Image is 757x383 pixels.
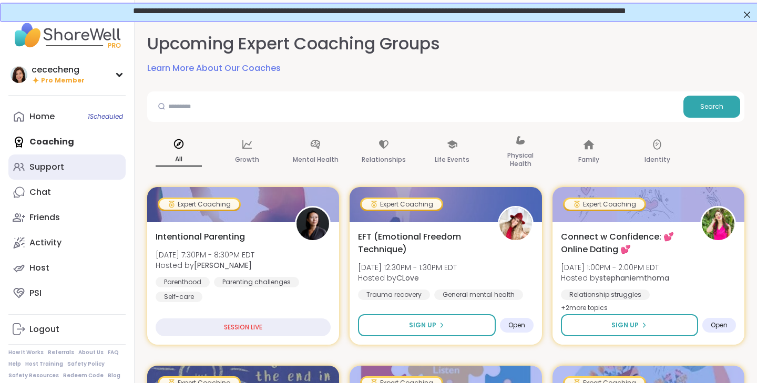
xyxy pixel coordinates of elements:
[108,349,119,356] a: FAQ
[8,372,59,379] a: Safety Resources
[358,314,495,336] button: Sign Up
[156,277,210,287] div: Parenthood
[156,260,254,271] span: Hosted by
[67,360,105,368] a: Safety Policy
[702,208,734,240] img: stephaniemthoma
[358,231,486,256] span: EFT (Emotional Freedom Technique)
[25,360,63,368] a: Host Training
[194,260,252,271] b: [PERSON_NAME]
[29,111,55,122] div: Home
[362,199,442,210] div: Expert Coaching
[156,292,202,302] div: Self-care
[561,314,698,336] button: Sign Up
[435,153,469,166] p: Life Events
[8,180,126,205] a: Chat
[29,287,42,299] div: PSI
[611,320,639,330] span: Sign Up
[599,273,669,283] b: stephaniemthoma
[8,17,126,54] img: ShareWell Nav Logo
[78,349,104,356] a: About Us
[8,230,126,255] a: Activity
[214,277,299,287] div: Parenting challenges
[711,321,728,329] span: Open
[156,231,245,243] span: Intentional Parenting
[434,289,523,300] div: General mental health
[396,273,419,283] b: CLove
[29,237,62,249] div: Activity
[561,273,669,283] span: Hosted by
[8,255,126,281] a: Host
[508,321,525,329] span: Open
[409,320,436,330] span: Sign Up
[358,289,430,300] div: Trauma recovery
[41,76,85,85] span: Pro Member
[63,372,104,379] a: Redeem Code
[561,262,669,273] span: [DATE] 1:00PM - 2:00PM EDT
[8,104,126,129] a: Home1Scheduled
[156,153,202,167] p: All
[29,324,59,335] div: Logout
[8,154,126,180] a: Support
[29,262,49,274] div: Host
[561,289,650,300] div: Relationship struggles
[32,64,85,76] div: cececheng
[8,317,126,342] a: Logout
[11,66,27,83] img: cececheng
[293,153,339,166] p: Mental Health
[8,281,126,306] a: PSI
[561,231,689,256] span: Connect w Confidence: 💕 Online Dating 💕
[48,349,74,356] a: Referrals
[156,250,254,260] span: [DATE] 7:30PM - 8:30PM EDT
[358,273,457,283] span: Hosted by
[362,153,406,166] p: Relationships
[108,372,120,379] a: Blog
[147,32,440,56] h2: Upcoming Expert Coaching Groups
[296,208,329,240] img: Natasha
[147,62,281,75] a: Learn More About Our Coaches
[358,262,457,273] span: [DATE] 12:30PM - 1:30PM EDT
[29,212,60,223] div: Friends
[235,153,259,166] p: Growth
[645,153,670,166] p: Identity
[565,199,645,210] div: Expert Coaching
[497,149,544,170] p: Physical Health
[8,360,21,368] a: Help
[159,199,239,210] div: Expert Coaching
[499,208,532,240] img: CLove
[578,153,599,166] p: Family
[29,161,64,173] div: Support
[683,96,740,118] button: Search
[8,205,126,230] a: Friends
[700,102,723,111] span: Search
[88,112,123,121] span: 1 Scheduled
[29,187,51,198] div: Chat
[156,318,331,336] div: SESSION LIVE
[8,349,44,356] a: How It Works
